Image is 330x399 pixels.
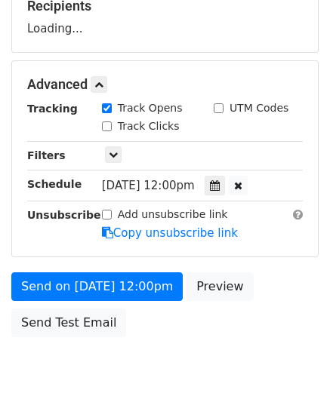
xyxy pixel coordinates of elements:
a: Copy unsubscribe link [102,226,238,240]
iframe: Chat Widget [254,327,330,399]
h5: Advanced [27,76,303,93]
label: Add unsubscribe link [118,207,228,223]
a: Preview [187,272,253,301]
span: [DATE] 12:00pm [102,179,195,192]
strong: Tracking [27,103,78,115]
label: Track Opens [118,100,183,116]
strong: Filters [27,149,66,161]
label: Track Clicks [118,118,180,134]
a: Send on [DATE] 12:00pm [11,272,183,301]
strong: Unsubscribe [27,209,101,221]
strong: Schedule [27,178,82,190]
label: UTM Codes [230,100,288,116]
a: Send Test Email [11,308,126,337]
